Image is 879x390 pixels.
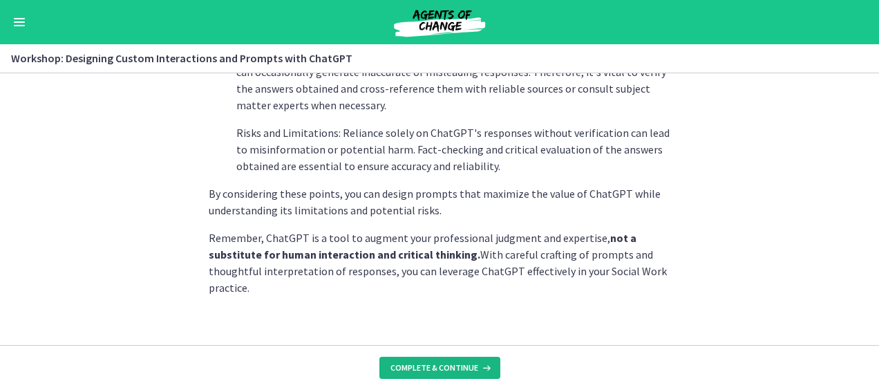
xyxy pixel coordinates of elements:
p: By considering these points, you can design prompts that maximize the value of ChatGPT while unde... [209,185,670,219]
p: : While ChatGPT strives to provide accurate information, it can occasionally generate inaccurate ... [236,47,670,113]
img: Agents of Change [357,6,522,39]
button: Enable menu [11,14,28,30]
span: Complete & continue [390,362,478,373]
button: Complete & continue [379,357,500,379]
p: Risks and Limitations: Reliance solely on ChatGPT's responses without verification can lead to mi... [236,124,670,174]
h3: Workshop: Designing Custom Interactions and Prompts with ChatGPT [11,50,851,66]
strong: ot a substitute for human interaction and critical thinking. [209,231,636,261]
p: Remember, ChatGPT is a tool to augment your professional judgment and expertise, With careful cra... [209,230,670,296]
strong: n [610,231,616,245]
